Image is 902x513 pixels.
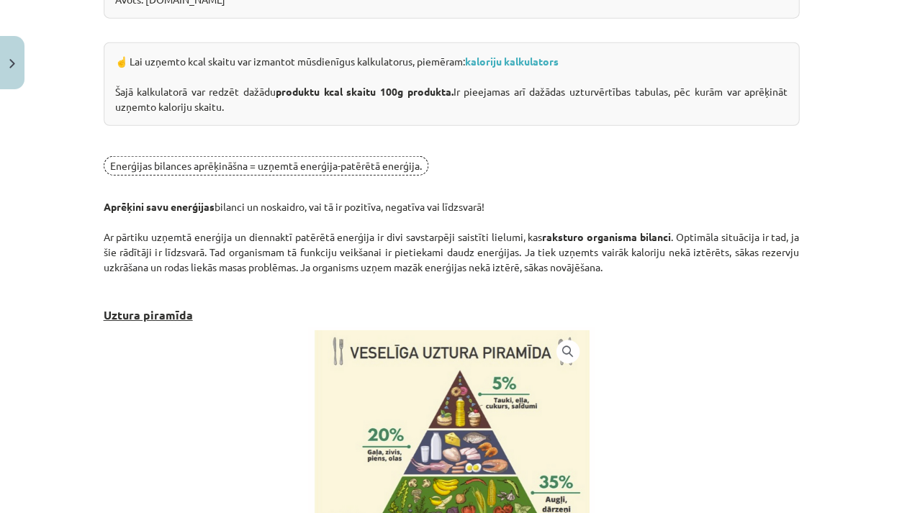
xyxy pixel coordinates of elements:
strong: produktu kcal skaitu 100g produkta. [276,85,453,98]
img: icon-close-lesson-0947bae3869378f0d4975bcd49f059093ad1ed9edebbc8119c70593378902aed.svg [9,59,15,68]
strong: Uztura piramīda [104,307,193,322]
p: bilanci un noskaidro, vai tā ir pozitīva, negatīva vai līdzsvarā! Ar pārtiku uzņemtā enerģija un ... [104,184,799,275]
span: Enerģijas bilances aprēķināšna = uzņemtā enerģija-patērētā enerģija. [104,156,428,176]
strong: raksturo organisma bilanci [542,230,671,243]
strong: Aprēķini savu enerģijas [104,200,215,213]
a: kaloriju kalkulators [465,55,559,68]
div: ☝️ Lai uzņemto kcal skaitu var izmantot mūsdienīgus kalkulatorus, piemēram: Šajā kalkulatorā var ... [104,42,799,126]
